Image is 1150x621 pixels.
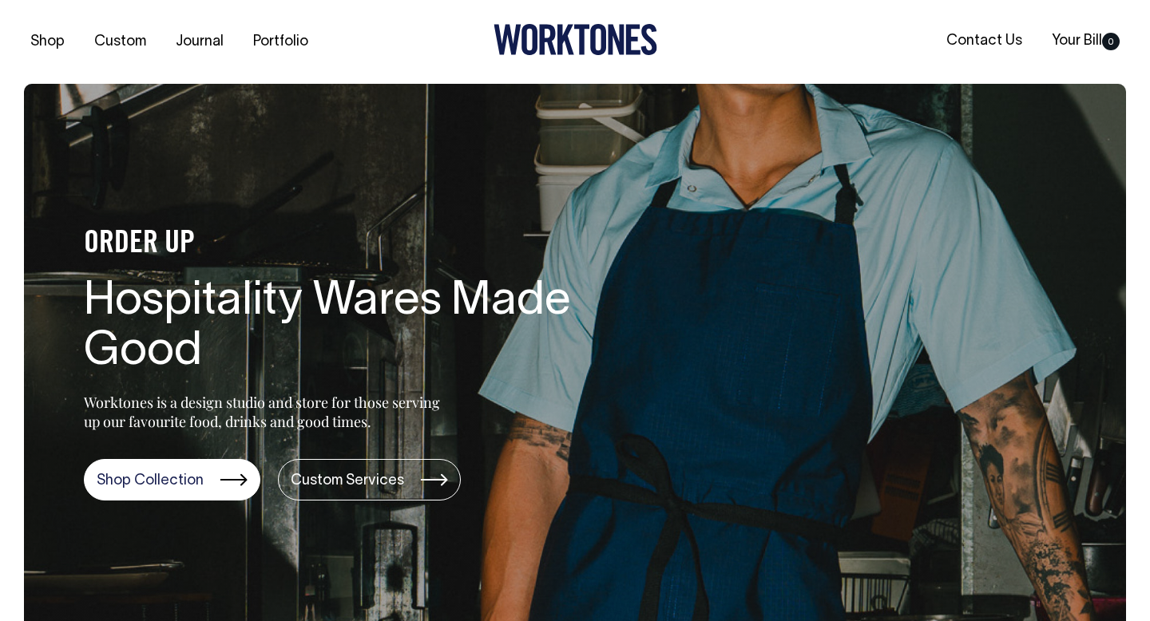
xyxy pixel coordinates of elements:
[88,29,153,55] a: Custom
[24,29,71,55] a: Shop
[84,227,595,261] h4: ORDER UP
[1102,33,1120,50] span: 0
[84,393,447,431] p: Worktones is a design studio and store for those serving up our favourite food, drinks and good t...
[940,28,1029,54] a: Contact Us
[1045,28,1126,54] a: Your Bill0
[84,277,595,379] h1: Hospitality Wares Made Good
[247,29,315,55] a: Portfolio
[169,29,230,55] a: Journal
[84,459,260,500] a: Shop Collection
[278,459,461,500] a: Custom Services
